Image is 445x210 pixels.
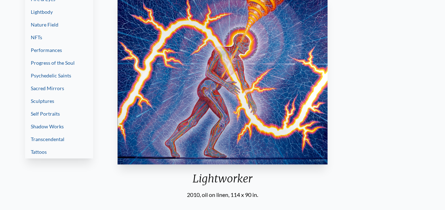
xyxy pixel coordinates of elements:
a: Nature Field [25,18,93,31]
a: Sculptures [25,95,93,107]
a: Tattoos [25,146,93,158]
a: Lightbody [25,6,93,18]
a: Sacred Mirrors [25,82,93,95]
a: Transcendental [25,133,93,146]
a: Psychedelic Saints [25,69,93,82]
a: Progress of the Soul [25,57,93,69]
a: Shadow Works [25,120,93,133]
a: NFTs [25,31,93,44]
a: Self Portraits [25,107,93,120]
a: Performances [25,44,93,57]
